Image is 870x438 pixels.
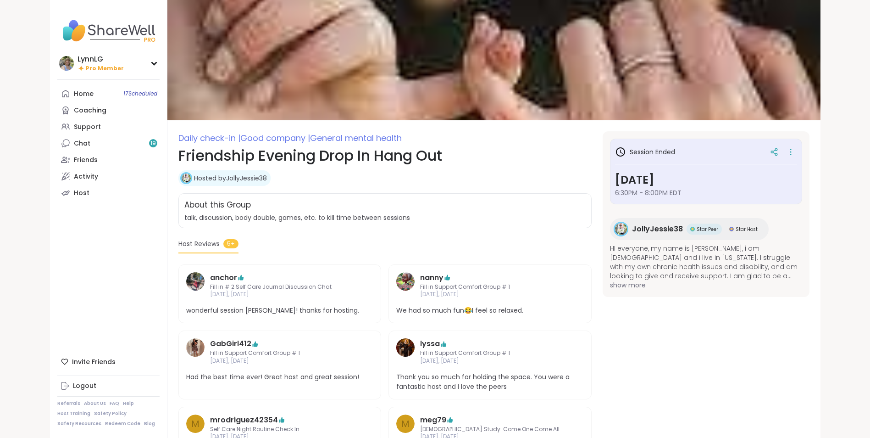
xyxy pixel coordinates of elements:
a: nanny [396,272,415,299]
img: anchor [186,272,205,291]
span: Fill in # 2 Self Care Journal Discussion Chat [210,283,350,291]
span: Fill in Support Comfort Group # 1 [420,349,560,357]
a: GabGirl412 [186,338,205,365]
a: mrodriguez42354 [210,415,278,426]
span: [DATE], [DATE] [420,357,560,365]
span: We had so much fun😂I feel so relaxed. [396,306,584,315]
span: General mental health [310,132,402,144]
img: GabGirl412 [186,338,205,357]
span: Pro Member [86,65,124,73]
a: meg79 [420,415,446,426]
img: ShareWell Nav Logo [57,15,160,47]
a: Host [57,185,160,201]
span: Good company | [240,132,310,144]
div: Home [74,90,94,99]
h3: [DATE] [615,172,797,188]
a: Blog [144,421,155,427]
img: Star Peer [690,227,695,231]
span: wonderful session [PERSON_NAME]! thanks for hosting. [186,306,374,315]
span: 17 Scheduled [123,90,157,97]
span: Self Care Night Routine Check In [210,426,350,433]
a: Referrals [57,400,80,407]
a: Home17Scheduled [57,85,160,102]
span: 6:30PM - 8:00PM EDT [615,188,797,197]
img: Star Host [729,227,734,231]
h2: About this Group [184,199,251,211]
div: Chat [74,139,90,148]
a: GabGirl412 [210,338,251,349]
a: Safety Policy [94,410,127,417]
div: Host [74,189,89,198]
a: Logout [57,378,160,394]
span: Daily check-in | [178,132,240,144]
h3: Session Ended [615,146,675,157]
div: Invite Friends [57,354,160,370]
a: Host Training [57,410,90,417]
a: Redeem Code [105,421,140,427]
a: Coaching [57,102,160,118]
img: JollyJessie38 [615,223,627,235]
span: talk, discussion, body double, games, etc. to kill time between sessions [184,213,410,222]
a: About Us [84,400,106,407]
span: JollyJessie38 [632,224,683,235]
a: anchor [186,272,205,299]
img: LynnLG [59,56,74,71]
a: nanny [420,272,443,283]
div: Coaching [74,106,106,115]
img: lyssa [396,338,415,357]
a: Help [123,400,134,407]
a: FAQ [110,400,119,407]
span: [DATE], [DATE] [210,291,350,298]
a: Chat19 [57,135,160,152]
span: 19 [150,140,156,147]
a: Friends [57,152,160,168]
span: [DATE], [DATE] [420,291,560,298]
span: Host Reviews [178,239,220,249]
div: Friends [74,156,98,165]
img: JollyJessie38 [182,174,191,183]
a: JollyJessie38JollyJessie38Star PeerStar PeerStar HostStar Host [610,218,769,240]
span: Star Peer [697,226,718,233]
span: Had the best time ever! Great host and great session! [186,372,374,382]
span: Thank you so much for holding the space. You were a fantastic host and I love the peers [396,372,584,392]
span: m [401,417,410,431]
a: lyssa [420,338,440,349]
a: anchor [210,272,237,283]
a: lyssa [396,338,415,365]
span: [DATE], [DATE] [210,357,350,365]
span: HI everyone, my name is [PERSON_NAME], i am [DEMOGRAPHIC_DATA] and i live in [US_STATE]. I strugg... [610,244,802,281]
span: show more [610,281,802,290]
span: Fill in Support Comfort Group # 1 [210,349,350,357]
img: nanny [396,272,415,291]
span: m [191,417,199,431]
div: Logout [73,382,96,391]
a: Activity [57,168,160,185]
a: Hosted byJollyJessie38 [194,174,267,183]
h1: Friendship Evening Drop In Hang Out [178,145,592,167]
div: LynnLG [78,54,124,64]
span: 5+ [223,239,238,248]
span: Star Host [736,226,758,233]
a: Support [57,118,160,135]
a: Safety Resources [57,421,101,427]
div: Activity [74,172,98,181]
div: Support [74,123,101,132]
span: Fill in Support Comfort Group # 1 [420,283,560,291]
span: [DEMOGRAPHIC_DATA] Study: Come One Come All [420,426,560,433]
